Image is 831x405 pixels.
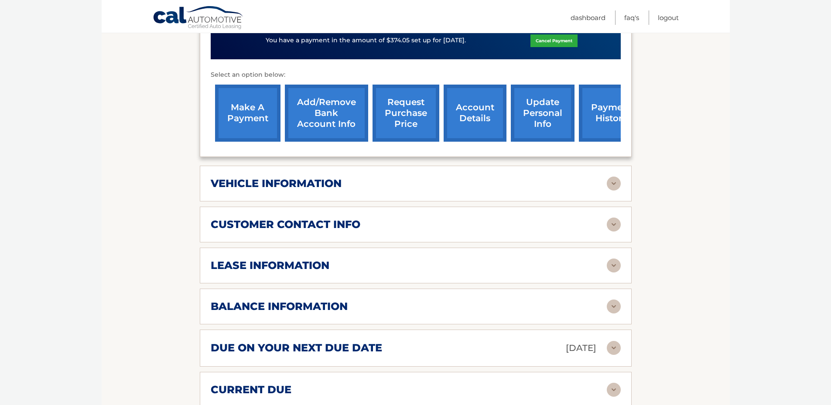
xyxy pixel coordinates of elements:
[211,218,360,231] h2: customer contact info
[607,259,621,272] img: accordion-rest.svg
[566,340,596,356] p: [DATE]
[571,10,605,25] a: Dashboard
[607,341,621,355] img: accordion-rest.svg
[373,85,439,142] a: request purchase price
[211,383,291,396] h2: current due
[211,341,382,354] h2: due on your next due date
[624,10,639,25] a: FAQ's
[579,85,644,142] a: payment history
[511,85,575,142] a: update personal info
[211,259,329,272] h2: lease information
[607,383,621,397] img: accordion-rest.svg
[211,70,621,80] p: Select an option below:
[444,85,506,142] a: account details
[530,34,578,47] a: Cancel Payment
[211,300,348,313] h2: balance information
[607,218,621,231] img: accordion-rest.svg
[211,177,342,190] h2: vehicle information
[607,177,621,191] img: accordion-rest.svg
[215,85,280,142] a: make a payment
[285,85,368,142] a: Add/Remove bank account info
[607,299,621,313] img: accordion-rest.svg
[153,6,244,31] a: Cal Automotive
[658,10,679,25] a: Logout
[266,36,466,45] p: You have a payment in the amount of $374.05 set up for [DATE].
